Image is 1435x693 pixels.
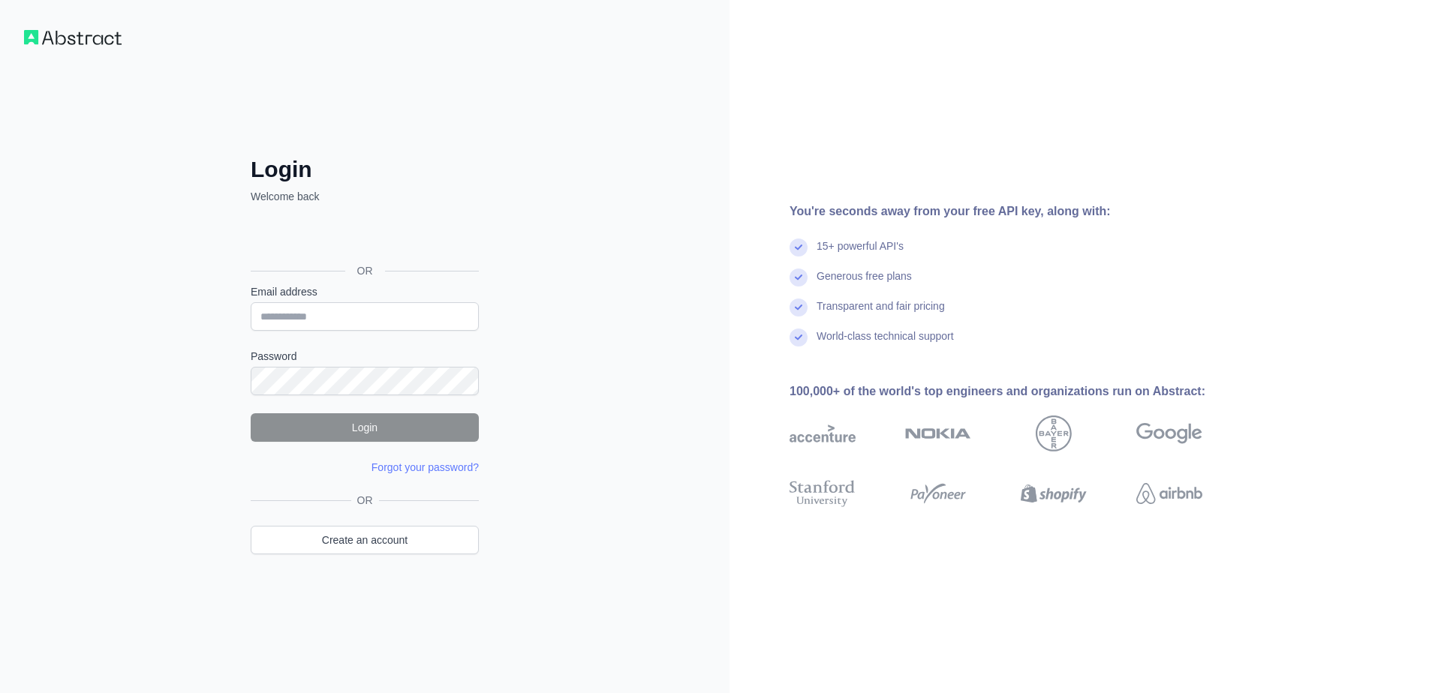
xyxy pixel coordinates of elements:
[1136,415,1202,451] img: google
[790,415,856,451] img: accenture
[351,493,379,508] span: OR
[817,298,945,328] div: Transparent and fair pricing
[790,382,1250,400] div: 100,000+ of the world's top engineers and organizations run on Abstract:
[251,526,479,554] a: Create an account
[790,238,808,256] img: check mark
[817,268,912,298] div: Generous free plans
[251,349,479,364] label: Password
[1021,477,1087,510] img: shopify
[24,30,122,45] img: Workflow
[251,413,479,442] button: Login
[905,477,971,510] img: payoneer
[251,284,479,299] label: Email address
[345,263,385,278] span: OR
[251,156,479,183] h2: Login
[817,328,954,358] div: World-class technical support
[790,328,808,346] img: check mark
[790,477,856,510] img: stanford university
[243,220,483,253] iframe: Sign in with Google Button
[1136,477,1202,510] img: airbnb
[905,415,971,451] img: nokia
[790,268,808,286] img: check mark
[790,202,1250,220] div: You're seconds away from your free API key, along with:
[790,298,808,316] img: check mark
[372,461,479,473] a: Forgot your password?
[817,238,904,268] div: 15+ powerful API's
[1036,415,1072,451] img: bayer
[251,189,479,204] p: Welcome back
